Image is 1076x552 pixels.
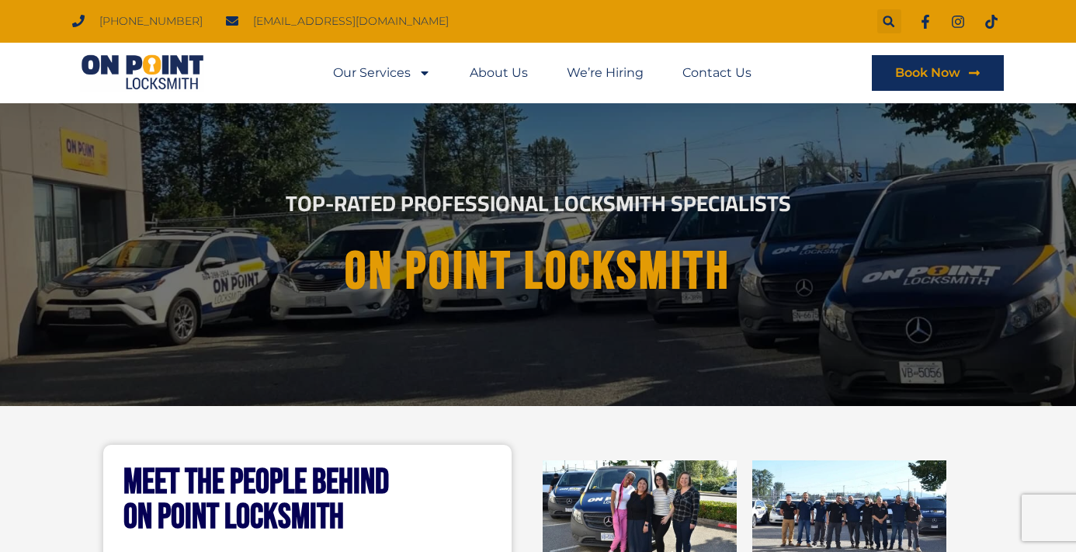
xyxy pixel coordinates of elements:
span: Book Now [895,67,960,79]
a: Contact Us [682,55,751,91]
h2: Meet the People Behind On Point Locksmith [123,465,491,535]
nav: Menu [333,55,751,91]
span: [PHONE_NUMBER] [95,11,203,32]
div: Search [877,9,901,33]
span: [EMAIL_ADDRESS][DOMAIN_NAME] [249,11,449,32]
h2: Top-Rated Professional Locksmith Specialists [106,193,970,214]
h1: On point Locksmith [120,243,956,301]
a: About Us [470,55,528,91]
a: We’re Hiring [567,55,644,91]
a: Our Services [333,55,431,91]
a: Book Now [872,55,1004,91]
